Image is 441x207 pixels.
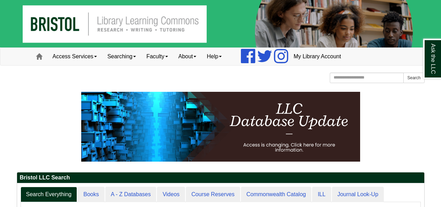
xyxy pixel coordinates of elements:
a: Course Reserves [186,187,240,202]
a: Searching [102,48,141,65]
a: Books [78,187,104,202]
img: HTML tutorial [81,92,360,162]
h2: Bristol LLC Search [17,172,424,183]
a: Journal Look-Up [332,187,384,202]
a: Help [202,48,227,65]
a: My Library Account [288,48,346,65]
a: Videos [157,187,185,202]
a: ILL [312,187,331,202]
a: Faculty [141,48,173,65]
a: Access Services [47,48,102,65]
a: Search Everything [21,187,77,202]
a: About [173,48,202,65]
button: Search [403,73,424,83]
a: A - Z Databases [105,187,157,202]
a: Commonwealth Catalog [241,187,312,202]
